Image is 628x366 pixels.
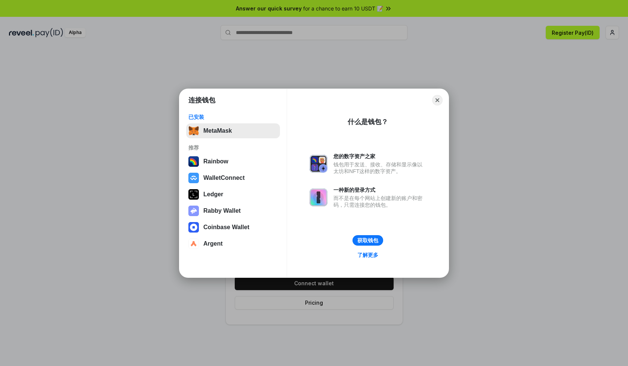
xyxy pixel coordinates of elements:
[186,154,280,169] button: Rainbow
[188,126,199,136] img: svg+xml,%3Csvg%20fill%3D%22none%22%20height%3D%2233%22%20viewBox%3D%220%200%2035%2033%22%20width%...
[186,220,280,235] button: Coinbase Wallet
[203,191,223,198] div: Ledger
[310,155,327,173] img: svg+xml,%3Csvg%20xmlns%3D%22http%3A%2F%2Fwww.w3.org%2F2000%2Fsvg%22%20fill%3D%22none%22%20viewBox...
[188,206,199,216] img: svg+xml,%3Csvg%20xmlns%3D%22http%3A%2F%2Fwww.w3.org%2F2000%2Fsvg%22%20fill%3D%22none%22%20viewBox...
[203,240,223,247] div: Argent
[432,95,443,105] button: Close
[333,195,426,208] div: 而不是在每个网站上创建新的账户和密码，只需连接您的钱包。
[186,187,280,202] button: Ledger
[188,173,199,183] img: svg+xml,%3Csvg%20width%3D%2228%22%20height%3D%2228%22%20viewBox%3D%220%200%2028%2028%22%20fill%3D...
[186,123,280,138] button: MetaMask
[203,127,232,134] div: MetaMask
[353,235,383,246] button: 获取钱包
[188,144,278,151] div: 推荐
[203,175,245,181] div: WalletConnect
[203,207,241,214] div: Rabby Wallet
[353,250,383,260] a: 了解更多
[333,153,426,160] div: 您的数字资产之家
[186,236,280,251] button: Argent
[188,114,278,120] div: 已安装
[357,252,378,258] div: 了解更多
[188,96,215,105] h1: 连接钱包
[203,224,249,231] div: Coinbase Wallet
[186,170,280,185] button: WalletConnect
[333,187,426,193] div: 一种新的登录方式
[188,239,199,249] img: svg+xml,%3Csvg%20width%3D%2228%22%20height%3D%2228%22%20viewBox%3D%220%200%2028%2028%22%20fill%3D...
[188,156,199,167] img: svg+xml,%3Csvg%20width%3D%22120%22%20height%3D%22120%22%20viewBox%3D%220%200%20120%20120%22%20fil...
[188,222,199,233] img: svg+xml,%3Csvg%20width%3D%2228%22%20height%3D%2228%22%20viewBox%3D%220%200%2028%2028%22%20fill%3D...
[333,161,426,175] div: 钱包用于发送、接收、存储和显示像以太坊和NFT这样的数字资产。
[348,117,388,126] div: 什么是钱包？
[186,203,280,218] button: Rabby Wallet
[357,237,378,244] div: 获取钱包
[203,158,228,165] div: Rainbow
[310,188,327,206] img: svg+xml,%3Csvg%20xmlns%3D%22http%3A%2F%2Fwww.w3.org%2F2000%2Fsvg%22%20fill%3D%22none%22%20viewBox...
[188,189,199,200] img: svg+xml,%3Csvg%20xmlns%3D%22http%3A%2F%2Fwww.w3.org%2F2000%2Fsvg%22%20width%3D%2228%22%20height%3...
